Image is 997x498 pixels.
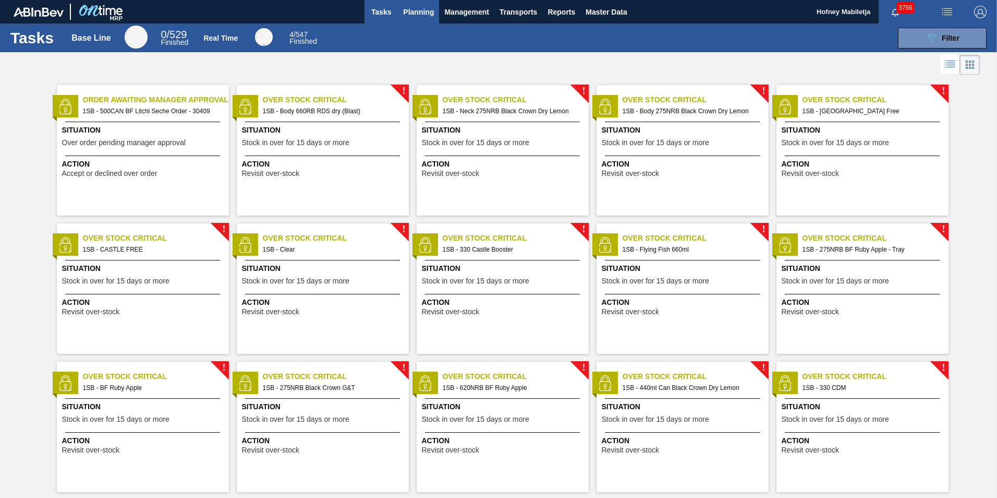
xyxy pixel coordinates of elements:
[444,6,489,18] span: Management
[974,6,987,18] img: Logout
[582,364,585,372] span: !
[582,87,585,95] span: !
[83,105,221,117] span: 1SB - 500CAN BF Litchi Seche Order - 30409
[443,382,580,394] span: 1SB - 620NRB BF Ruby Apple
[602,308,659,316] span: Revisit over-stock
[263,105,400,117] span: 1SB - Body 660RB RDS dry (Blast)
[422,159,586,170] span: Action
[782,263,946,274] span: Situation
[422,170,479,177] span: Revisit over-stock
[422,435,586,446] span: Action
[443,371,589,382] span: Over Stock Critical
[289,37,317,45] span: Finished
[422,416,529,423] span: Stock in over for 15 days or more
[237,375,253,391] img: status
[422,446,479,454] span: Revisit over-stock
[602,170,659,177] span: Revisit over-stock
[896,2,915,14] span: 3766
[62,308,119,316] span: Revisit over-stock
[597,375,613,391] img: status
[443,94,589,105] span: Over Stock Critical
[83,94,229,105] span: Order Awaiting Manager Approval
[62,263,226,274] span: Situation
[602,263,766,274] span: Situation
[941,6,953,18] img: userActions
[803,382,940,394] span: 1SB - 330 CDM
[597,237,613,253] img: status
[443,233,589,244] span: Over Stock Critical
[602,277,709,285] span: Stock in over for 15 days or more
[443,105,580,117] span: 1SB - Neck 275NRB Black Crown Dry Lemon
[242,297,406,308] span: Action
[263,371,409,382] span: Over Stock Critical
[402,364,405,372] span: !
[289,30,294,39] span: 4
[263,94,409,105] span: Over Stock Critical
[422,263,586,274] span: Situation
[602,446,659,454] span: Revisit over-stock
[942,364,945,372] span: !
[422,139,529,147] span: Stock in over for 15 days or more
[942,87,945,95] span: !
[62,297,226,308] span: Action
[777,99,793,114] img: status
[237,237,253,253] img: status
[782,297,946,308] span: Action
[782,435,946,446] span: Action
[57,237,73,253] img: status
[803,94,949,105] span: Over Stock Critical
[289,30,308,39] span: / 547
[762,87,765,95] span: !
[762,226,765,233] span: !
[782,446,839,454] span: Revisit over-stock
[242,277,349,285] span: Stock in over for 15 days or more
[222,226,225,233] span: !
[242,416,349,423] span: Stock in over for 15 days or more
[898,28,987,49] button: Filter
[417,237,433,253] img: status
[602,159,766,170] span: Action
[62,401,226,412] span: Situation
[602,139,709,147] span: Stock in over for 15 days or more
[602,297,766,308] span: Action
[782,159,946,170] span: Action
[623,244,760,255] span: 1SB - Flying Fish 660ml
[782,401,946,412] span: Situation
[803,233,949,244] span: Over Stock Critical
[623,233,769,244] span: Over Stock Critical
[782,139,889,147] span: Stock in over for 15 days or more
[255,28,273,46] div: Real Time
[586,6,627,18] span: Master Data
[803,371,949,382] span: Over Stock Critical
[941,55,960,75] div: List Vision
[161,29,166,40] span: 0
[422,401,586,412] span: Situation
[62,416,169,423] span: Stock in over for 15 days or more
[548,6,575,18] span: Reports
[417,99,433,114] img: status
[500,6,537,18] span: Transports
[62,277,169,285] span: Stock in over for 15 days or more
[203,34,238,42] div: Real Time
[942,34,959,42] span: Filter
[83,382,221,394] span: 1SB - BF Ruby Apple
[161,38,188,46] span: Finished
[422,297,586,308] span: Action
[602,125,766,136] span: Situation
[242,263,406,274] span: Situation
[62,125,226,136] span: Situation
[237,99,253,114] img: status
[422,308,479,316] span: Revisit over-stock
[242,170,299,177] span: Revisit over-stock
[242,125,406,136] span: Situation
[263,233,409,244] span: Over Stock Critical
[83,371,229,382] span: Over Stock Critical
[71,33,111,43] div: Base Line
[582,226,585,233] span: !
[289,31,317,45] div: Real Time
[777,237,793,253] img: status
[422,277,529,285] span: Stock in over for 15 days or more
[782,170,839,177] span: Revisit over-stock
[57,99,73,114] img: status
[762,364,765,372] span: !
